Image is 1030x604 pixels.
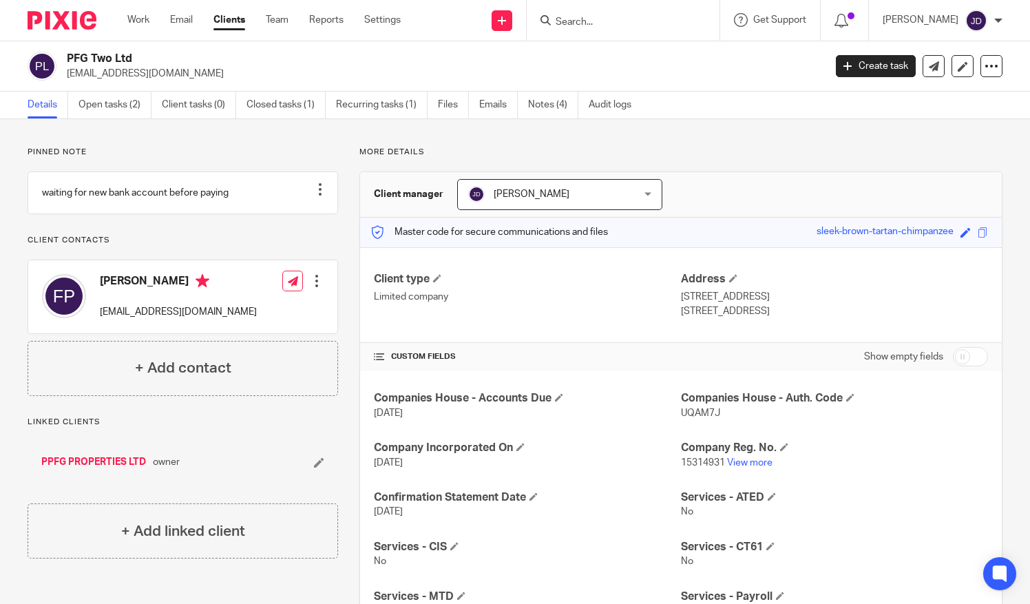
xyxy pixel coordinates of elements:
[28,92,68,118] a: Details
[100,305,257,319] p: [EMAIL_ADDRESS][DOMAIN_NAME]
[836,55,916,77] a: Create task
[883,13,958,27] p: [PERSON_NAME]
[681,507,693,517] span: No
[127,13,149,27] a: Work
[374,556,386,566] span: No
[374,351,681,362] h4: CUSTOM FIELDS
[246,92,326,118] a: Closed tasks (1)
[67,67,815,81] p: [EMAIL_ADDRESS][DOMAIN_NAME]
[681,556,693,566] span: No
[479,92,518,118] a: Emails
[681,290,988,304] p: [STREET_ADDRESS]
[554,17,678,29] input: Search
[41,455,146,469] a: PPFG PROPERTIES LTD
[965,10,987,32] img: svg%3E
[359,147,1002,158] p: More details
[374,391,681,406] h4: Companies House - Accounts Due
[374,187,443,201] h3: Client manager
[121,521,245,542] h4: + Add linked client
[78,92,151,118] a: Open tasks (2)
[100,274,257,291] h4: [PERSON_NAME]
[374,458,403,468] span: [DATE]
[42,274,86,318] img: svg%3E
[681,490,988,505] h4: Services - ATED
[864,350,943,364] label: Show empty fields
[681,441,988,455] h4: Company Reg. No.
[374,540,681,554] h4: Services - CIS
[438,92,469,118] a: Files
[153,455,180,469] span: owner
[162,92,236,118] a: Client tasks (0)
[681,408,720,418] span: UQAM7J
[170,13,193,27] a: Email
[28,11,96,30] img: Pixie
[681,304,988,318] p: [STREET_ADDRESS]
[28,417,338,428] p: Linked clients
[681,540,988,554] h4: Services - CT61
[28,52,56,81] img: svg%3E
[28,147,338,158] p: Pinned note
[309,13,344,27] a: Reports
[28,235,338,246] p: Client contacts
[468,186,485,202] img: svg%3E
[817,225,954,240] div: sleek-brown-tartan-chimpanzee
[681,458,725,468] span: 15314931
[494,189,569,199] span: [PERSON_NAME]
[753,15,806,25] span: Get Support
[589,92,642,118] a: Audit logs
[364,13,401,27] a: Settings
[374,441,681,455] h4: Company Incorporated On
[336,92,428,118] a: Recurring tasks (1)
[374,408,403,418] span: [DATE]
[196,274,209,288] i: Primary
[135,357,231,379] h4: + Add contact
[727,458,772,468] a: View more
[213,13,245,27] a: Clients
[374,290,681,304] p: Limited company
[374,272,681,287] h4: Client type
[681,272,988,287] h4: Address
[266,13,288,27] a: Team
[374,490,681,505] h4: Confirmation Statement Date
[528,92,578,118] a: Notes (4)
[374,507,403,517] span: [DATE]
[370,225,608,239] p: Master code for secure communications and files
[681,590,988,604] h4: Services - Payroll
[67,52,666,66] h2: PFG Two Ltd
[374,590,681,604] h4: Services - MTD
[681,391,988,406] h4: Companies House - Auth. Code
